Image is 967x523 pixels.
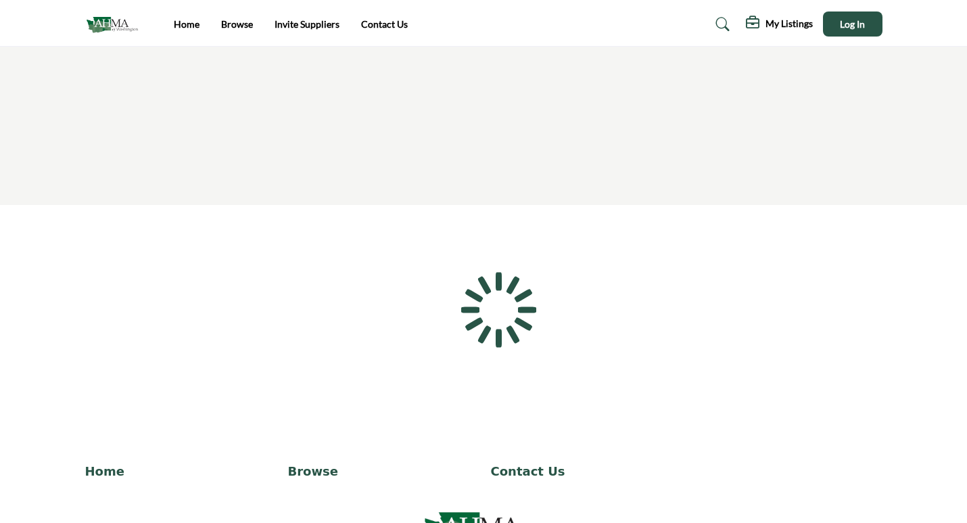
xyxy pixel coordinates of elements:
[174,18,199,30] a: Home
[221,18,253,30] a: Browse
[765,18,813,30] h5: My Listings
[275,18,339,30] a: Invite Suppliers
[288,462,477,480] a: Browse
[85,13,145,35] img: Site Logo
[746,16,813,32] div: My Listings
[85,462,274,480] a: Home
[840,18,865,30] span: Log In
[823,12,882,37] button: Log In
[361,18,408,30] a: Contact Us
[703,14,738,35] a: Search
[491,462,680,480] a: Contact Us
